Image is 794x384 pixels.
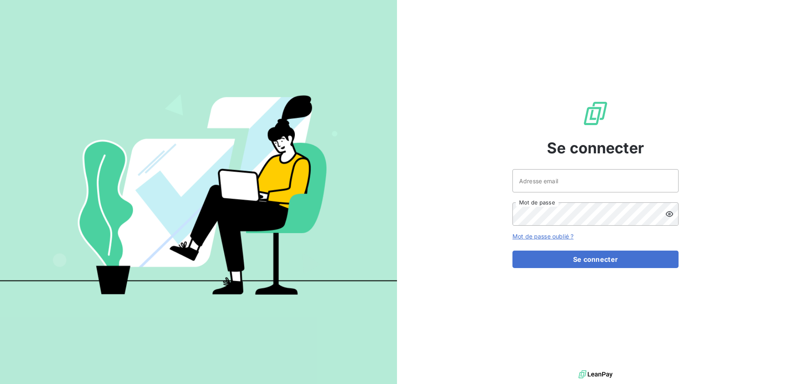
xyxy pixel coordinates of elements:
[547,137,644,159] span: Se connecter
[512,233,573,240] a: Mot de passe oublié ?
[512,169,679,192] input: placeholder
[578,368,613,381] img: logo
[512,251,679,268] button: Se connecter
[582,100,609,127] img: Logo LeanPay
